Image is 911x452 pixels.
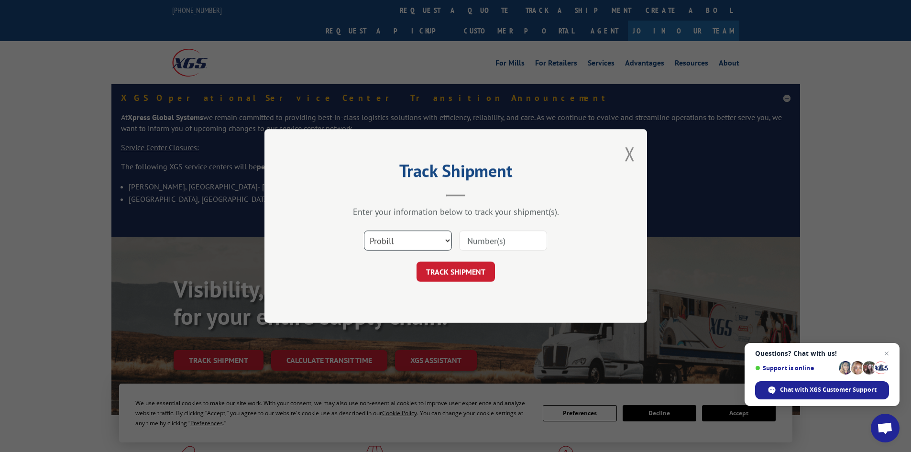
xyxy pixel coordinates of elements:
[755,364,835,372] span: Support is online
[755,381,889,399] span: Chat with XGS Customer Support
[312,206,599,217] div: Enter your information below to track your shipment(s).
[780,386,877,394] span: Chat with XGS Customer Support
[312,164,599,182] h2: Track Shipment
[417,262,495,282] button: TRACK SHIPMENT
[755,350,889,357] span: Questions? Chat with us!
[459,231,547,251] input: Number(s)
[871,414,900,442] a: Open chat
[625,141,635,166] button: Close modal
